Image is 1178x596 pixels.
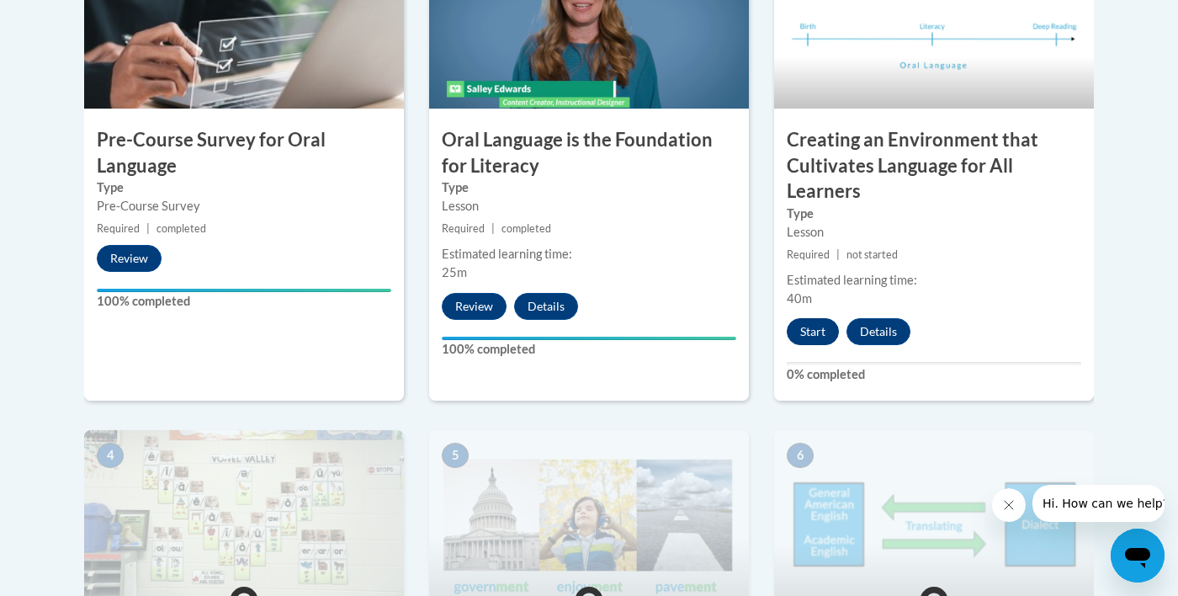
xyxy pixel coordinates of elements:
[97,222,140,235] span: Required
[846,318,910,345] button: Details
[97,443,124,468] span: 4
[442,178,736,197] label: Type
[787,248,830,261] span: Required
[97,289,391,292] div: Your progress
[442,222,485,235] span: Required
[97,245,162,272] button: Review
[442,197,736,216] div: Lesson
[787,318,839,345] button: Start
[787,365,1081,384] label: 0% completed
[97,178,391,197] label: Type
[10,12,136,25] span: Hi. How can we help?
[442,245,736,263] div: Estimated learning time:
[787,223,1081,242] div: Lesson
[501,222,551,235] span: completed
[442,443,469,468] span: 5
[97,197,391,216] div: Pre-Course Survey
[836,248,840,261] span: |
[442,337,736,340] div: Your progress
[787,205,1081,223] label: Type
[1032,485,1165,522] iframe: Message from company
[442,340,736,359] label: 100% completed
[157,222,206,235] span: completed
[774,127,1094,205] h3: Creating an Environment that Cultivates Language for All Learners
[84,127,404,179] h3: Pre-Course Survey for Oral Language
[146,222,150,235] span: |
[787,291,812,306] span: 40m
[992,488,1026,522] iframe: Close message
[442,293,507,320] button: Review
[846,248,898,261] span: not started
[442,265,467,279] span: 25m
[97,292,391,311] label: 100% completed
[491,222,495,235] span: |
[429,127,749,179] h3: Oral Language is the Foundation for Literacy
[1111,529,1165,583] iframe: Button to launch messaging window
[514,293,578,320] button: Details
[787,443,814,468] span: 6
[787,271,1081,290] div: Estimated learning time:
